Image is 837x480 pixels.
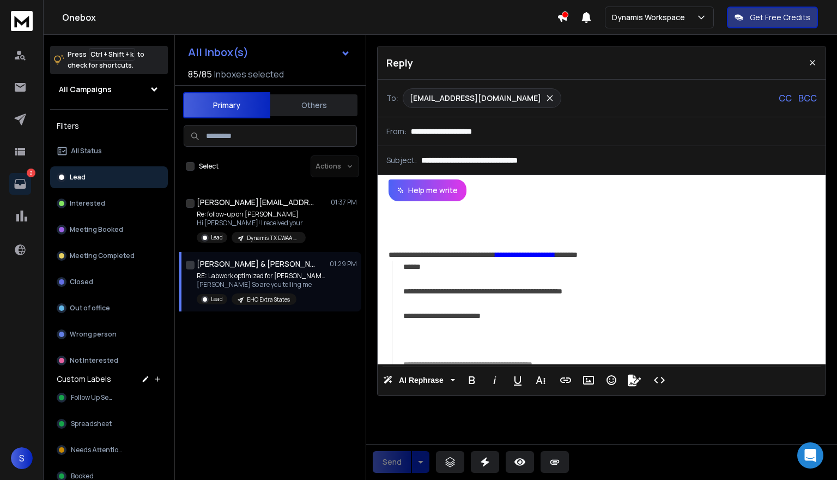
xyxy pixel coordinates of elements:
p: Interested [70,199,105,208]
span: Spreadsheet [71,419,112,428]
button: All Inbox(s) [179,41,359,63]
p: RE: Labwork optimized for [PERSON_NAME] [197,272,327,280]
button: All Status [50,140,168,162]
h3: Custom Labels [57,374,111,385]
button: Code View [649,369,670,391]
p: Dynamis Workspace [612,12,689,23]
button: Meeting Booked [50,219,168,241]
button: Interested [50,193,168,214]
button: Signature [624,369,645,391]
h1: All Campaigns [59,84,112,95]
h1: [PERSON_NAME][EMAIL_ADDRESS][PERSON_NAME][DOMAIN_NAME] [197,197,317,208]
p: Lead [211,295,223,303]
button: Needs Attention [50,439,168,461]
p: Re: follow-up on [PERSON_NAME] [197,210,306,219]
p: EHO Extra States [247,296,290,304]
p: Closed [70,278,93,286]
h3: Inboxes selected [214,68,284,81]
h3: Filters [50,118,168,134]
p: Meeting Completed [70,251,135,260]
p: Meeting Booked [70,225,123,234]
p: Hi [PERSON_NAME]! I received your [197,219,306,227]
p: [PERSON_NAME] So are you telling me [197,280,327,289]
label: Select [199,162,219,171]
button: All Campaigns [50,79,168,100]
span: 85 / 85 [188,68,212,81]
span: Needs Attention [71,446,122,454]
span: Follow Up Sent [71,393,116,402]
button: Not Interested [50,350,168,371]
img: logo [11,11,33,31]
button: Closed [50,271,168,293]
p: CC [779,92,792,105]
button: S [11,447,33,469]
button: More Text [530,369,551,391]
button: Follow Up Sent [50,387,168,409]
p: To: [386,93,398,104]
p: Lead [211,233,223,242]
button: Help me write [389,179,466,201]
button: Primary [183,92,270,118]
p: [EMAIL_ADDRESS][DOMAIN_NAME] [410,93,541,104]
div: Open Intercom Messenger [797,442,823,469]
p: From: [386,126,407,137]
p: 2 [27,169,35,177]
p: Not Interested [70,356,118,365]
button: Wrong person [50,323,168,345]
p: Subject: [386,155,417,166]
button: Others [270,93,357,117]
h1: Onebox [62,11,557,24]
p: Reply [386,55,413,70]
p: Get Free Credits [750,12,810,23]
button: Insert Image (Ctrl+P) [578,369,599,391]
p: 01:29 PM [330,260,357,268]
a: 2 [9,173,31,195]
button: Get Free Credits [727,7,818,28]
button: Out of office [50,297,168,319]
button: Meeting Completed [50,245,168,267]
button: Underline (Ctrl+U) [507,369,528,391]
span: Ctrl + Shift + k [89,48,135,61]
span: AI Rephrase [397,376,446,385]
p: All Status [71,147,102,155]
p: Press to check for shortcuts. [68,49,144,71]
p: BCC [798,92,817,105]
h1: All Inbox(s) [188,47,248,58]
p: Lead [70,173,86,182]
button: AI Rephrase [381,369,457,391]
p: Dynamis TX EWAA Google Only - Newly Warmed [247,234,299,242]
h1: [PERSON_NAME] & [PERSON_NAME] [197,259,317,269]
p: Wrong person [70,330,117,339]
button: Emoticons [601,369,622,391]
button: Lead [50,166,168,188]
button: Italic (Ctrl+I) [484,369,505,391]
button: Insert Link (Ctrl+K) [555,369,576,391]
p: 01:37 PM [331,198,357,207]
button: Spreadsheet [50,413,168,435]
p: Out of office [70,304,110,313]
button: Bold (Ctrl+B) [462,369,482,391]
